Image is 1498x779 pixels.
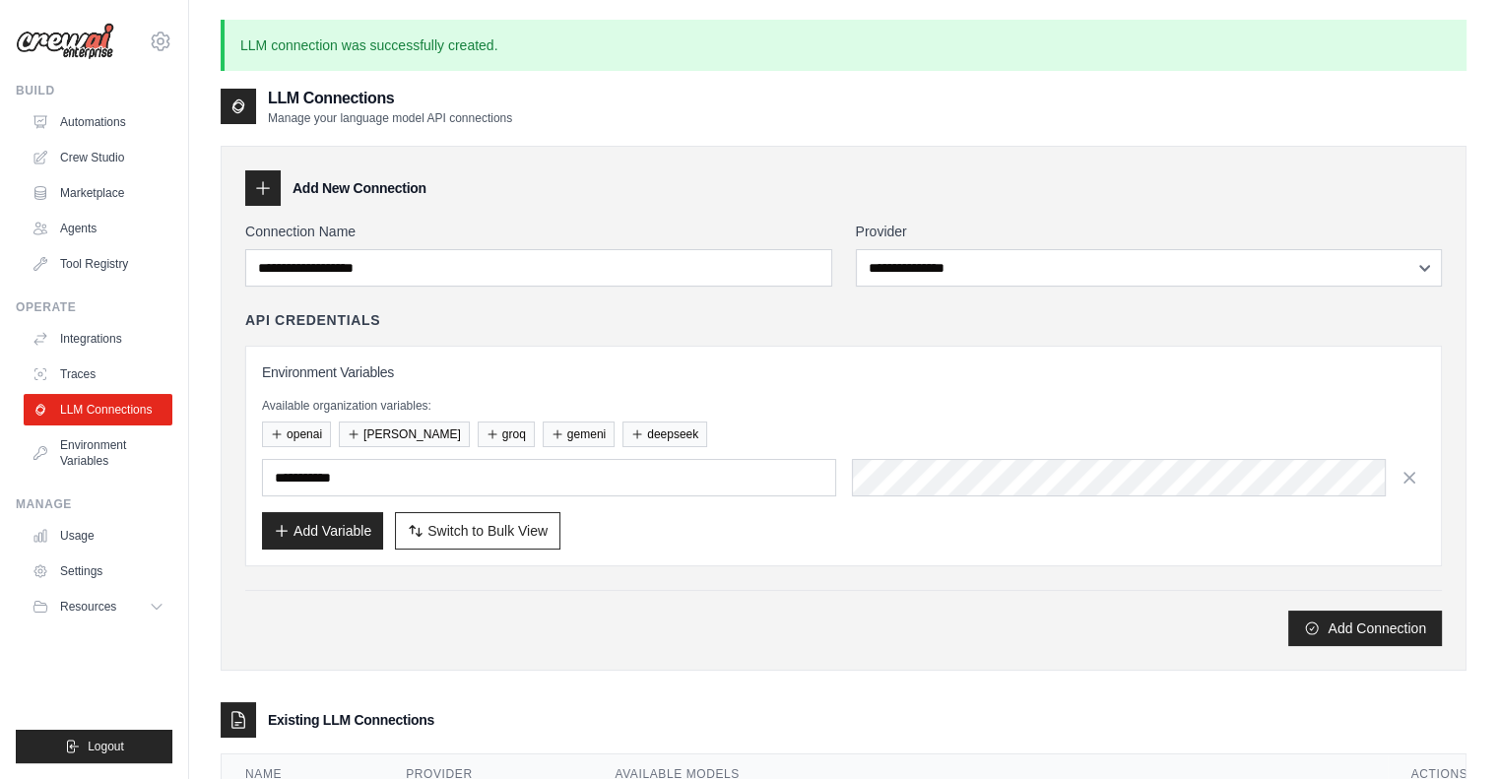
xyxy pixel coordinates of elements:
span: Switch to Bulk View [427,521,548,541]
div: Operate [16,299,172,315]
h3: Existing LLM Connections [268,710,434,730]
button: Resources [24,591,172,622]
button: groq [478,422,535,447]
a: Marketplace [24,177,172,209]
img: Logo [16,23,114,60]
h3: Environment Variables [262,362,1425,382]
div: Build [16,83,172,98]
h2: LLM Connections [268,87,512,110]
p: Manage your language model API connections [268,110,512,126]
h4: API Credentials [245,310,380,330]
a: Crew Studio [24,142,172,173]
h3: Add New Connection [293,178,426,198]
a: Usage [24,520,172,552]
a: Automations [24,106,172,138]
button: Logout [16,730,172,763]
button: Add Variable [262,512,383,550]
button: Switch to Bulk View [395,512,560,550]
button: [PERSON_NAME] [339,422,470,447]
span: Logout [88,739,124,754]
div: Manage [16,496,172,512]
a: LLM Connections [24,394,172,425]
a: Settings [24,555,172,587]
a: Tool Registry [24,248,172,280]
button: deepseek [622,422,707,447]
button: Add Connection [1288,611,1442,646]
p: Available organization variables: [262,398,1425,414]
label: Provider [856,222,1443,241]
button: openai [262,422,331,447]
p: LLM connection was successfully created. [221,20,1466,71]
a: Environment Variables [24,429,172,477]
a: Traces [24,358,172,390]
a: Agents [24,213,172,244]
label: Connection Name [245,222,832,241]
a: Integrations [24,323,172,355]
span: Resources [60,599,116,615]
button: gemeni [543,422,615,447]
